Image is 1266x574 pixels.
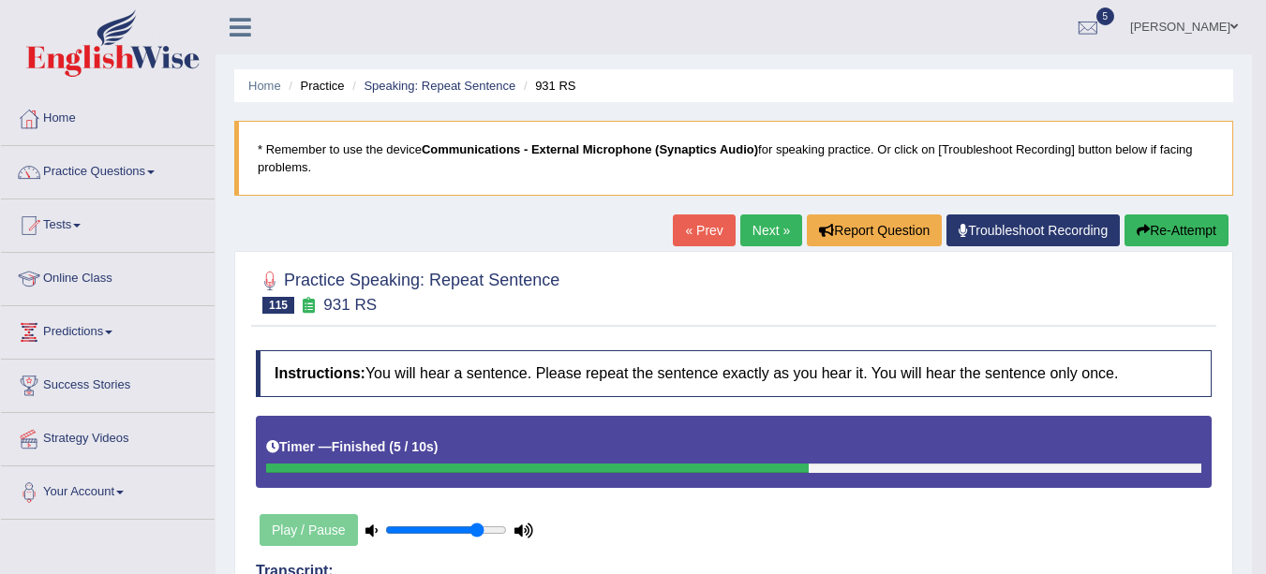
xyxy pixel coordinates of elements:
[1,413,215,460] a: Strategy Videos
[1,199,215,246] a: Tests
[389,439,394,454] b: (
[284,77,344,95] li: Practice
[519,77,576,95] li: 931 RS
[1,466,215,513] a: Your Account
[673,214,735,246] a: « Prev
[1125,214,1229,246] button: Re-Attempt
[323,296,377,314] small: 931 RS
[332,439,386,454] b: Finished
[1,306,215,353] a: Predictions
[262,297,294,314] span: 115
[248,79,281,93] a: Home
[807,214,942,246] button: Report Question
[946,214,1120,246] a: Troubleshoot Recording
[256,350,1212,397] h4: You will hear a sentence. Please repeat the sentence exactly as you hear it. You will hear the se...
[256,267,559,314] h2: Practice Speaking: Repeat Sentence
[434,439,439,454] b: )
[299,297,319,315] small: Exam occurring question
[234,121,1233,196] blockquote: * Remember to use the device for speaking practice. Or click on [Troubleshoot Recording] button b...
[1,146,215,193] a: Practice Questions
[275,365,365,381] b: Instructions:
[1096,7,1115,25] span: 5
[422,142,758,156] b: Communications - External Microphone (Synaptics Audio)
[740,214,802,246] a: Next »
[364,79,515,93] a: Speaking: Repeat Sentence
[1,93,215,140] a: Home
[1,360,215,406] a: Success Stories
[394,439,434,454] b: 5 / 10s
[1,253,215,300] a: Online Class
[266,440,438,454] h5: Timer —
